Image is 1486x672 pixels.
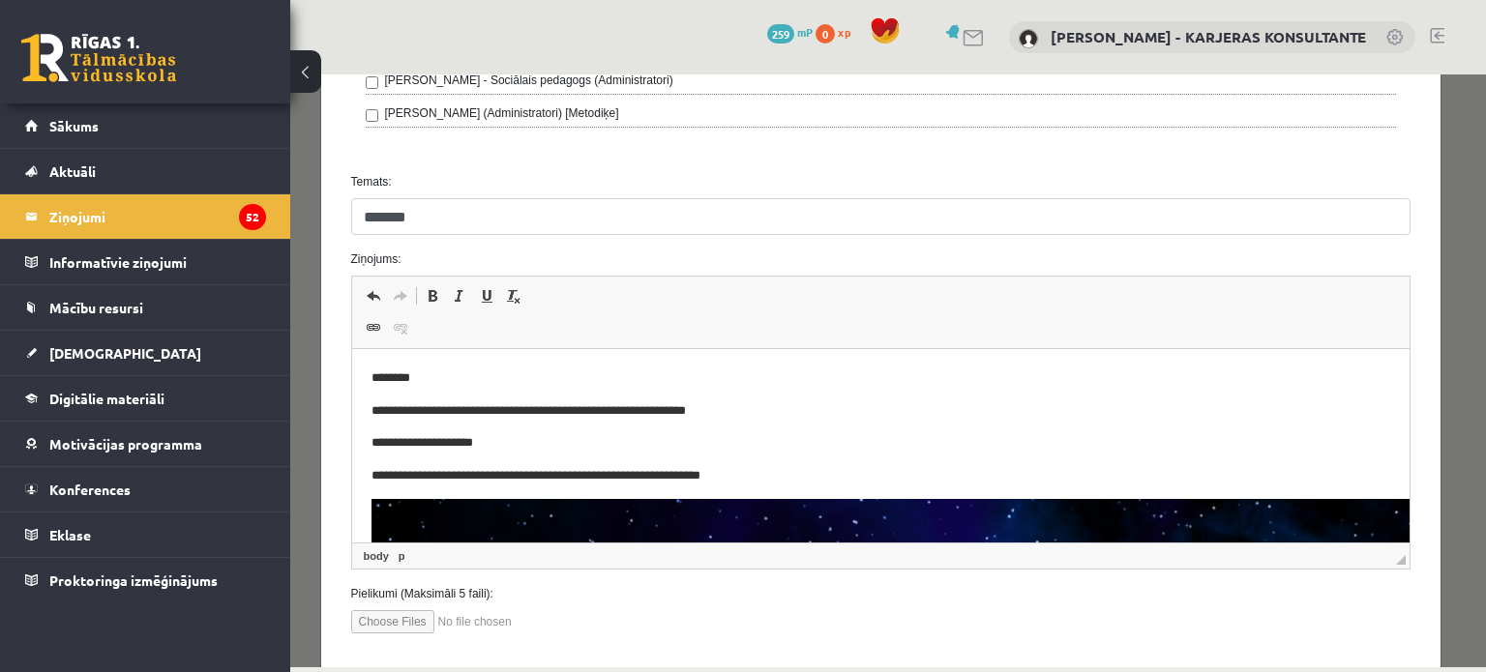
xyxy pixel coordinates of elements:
[70,473,103,490] a: body elements
[62,275,1120,468] iframe: Bagātinātā teksta redaktors, wiswyg-editor-47024777762960-1757930875-879
[49,162,96,180] span: Aktuāli
[104,473,119,490] a: p elements
[49,390,164,407] span: Digitālie materiāli
[797,24,813,40] span: mP
[95,30,329,47] label: [PERSON_NAME] (Administratori) [Metodiķe]
[25,149,266,193] a: Aktuāli
[97,209,124,234] a: Atkārtot (vadīšanas taustiņš+Y)
[25,558,266,602] a: Proktoringa izmēģinājums
[767,24,813,40] a: 259 mP
[183,209,210,234] a: Pasvītrojums (vadīšanas taustiņš+U)
[25,103,266,148] a: Sākums
[816,24,860,40] a: 0 xp
[49,526,91,543] span: Eklase
[49,299,143,316] span: Mācību resursi
[97,241,124,266] a: Atsaistīt
[239,204,266,230] i: 52
[1051,27,1366,46] a: [PERSON_NAME] - KARJERAS KONSULTANTE
[767,24,794,44] span: 259
[25,376,266,421] a: Digitālie materiāli
[49,481,131,498] span: Konferences
[49,240,266,284] legend: Informatīvie ziņojumi
[210,209,237,234] a: Noņemt stilus
[129,209,156,234] a: Treknraksts (vadīšanas taustiņš+B)
[49,194,266,239] legend: Ziņojumi
[1106,481,1115,490] span: Mērogot
[838,24,850,40] span: xp
[25,194,266,239] a: Ziņojumi52
[25,285,266,330] a: Mācību resursi
[25,467,266,511] a: Konferences
[156,209,183,234] a: Slīpraksts (vadīšanas taustiņš+I)
[70,241,97,266] a: Saite (vadīšanas taustiņš+K)
[25,240,266,284] a: Informatīvie ziņojumi
[46,99,1136,116] label: Temats:
[46,511,1136,528] label: Pielikumi (Maksimāli 5 faili):
[49,435,202,453] span: Motivācijas programma
[25,512,266,557] a: Eklase
[21,34,176,82] a: Rīgas 1. Tālmācības vidusskola
[46,176,1136,193] label: Ziņojums:
[49,117,99,134] span: Sākums
[816,24,835,44] span: 0
[25,422,266,466] a: Motivācijas programma
[49,344,201,362] span: [DEMOGRAPHIC_DATA]
[49,571,218,589] span: Proktoringa izmēģinājums
[1019,29,1038,48] img: Karīna Saveļjeva - KARJERAS KONSULTANTE
[25,331,266,375] a: [DEMOGRAPHIC_DATA]
[70,209,97,234] a: Atcelt (vadīšanas taustiņš+Z)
